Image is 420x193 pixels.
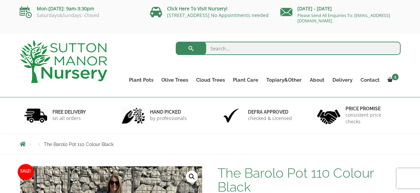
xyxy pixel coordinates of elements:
[229,75,262,85] a: Plant Care
[52,115,86,122] p: on all orders
[186,171,198,183] a: View full-screen image gallery
[122,107,145,124] img: 2.jpg
[157,75,192,85] a: Olive Trees
[20,5,140,13] p: Mon-[DATE]: 9am-3:30pm
[345,106,396,112] h6: Price promise
[167,12,269,18] a: [STREET_ADDRESS] No Appointments needed
[384,75,401,85] a: 1
[317,105,340,126] img: 4.jpg
[150,115,187,122] p: by professionals
[262,75,306,85] a: Topiary&Other
[280,5,401,13] p: [DATE] - [DATE]
[20,13,140,18] p: Saturdays&Sundays: Closed
[24,107,47,124] img: 1.jpg
[220,107,243,124] img: 3.jpg
[192,75,229,85] a: Cloud Trees
[176,42,401,55] input: Search...
[297,12,390,24] a: Please Send All Enquiries To: [EMAIL_ADDRESS][DOMAIN_NAME]
[248,115,292,122] p: checked & Licensed
[306,75,328,85] a: About
[52,109,86,115] h6: FREE DELIVERY
[248,109,292,115] h6: Defra approved
[392,74,399,80] span: 1
[20,141,401,147] nav: Breadcrumbs
[20,40,107,83] img: logo
[18,164,34,180] span: Sale!
[44,142,114,147] span: The Barolo Pot 110 Colour Black
[357,75,384,85] a: Contact
[150,109,187,115] h6: hand picked
[167,5,228,12] a: Click Here To Visit Nursery!
[345,112,396,125] p: consistent price checks
[328,75,357,85] a: Delivery
[125,75,157,85] a: Plant Pots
